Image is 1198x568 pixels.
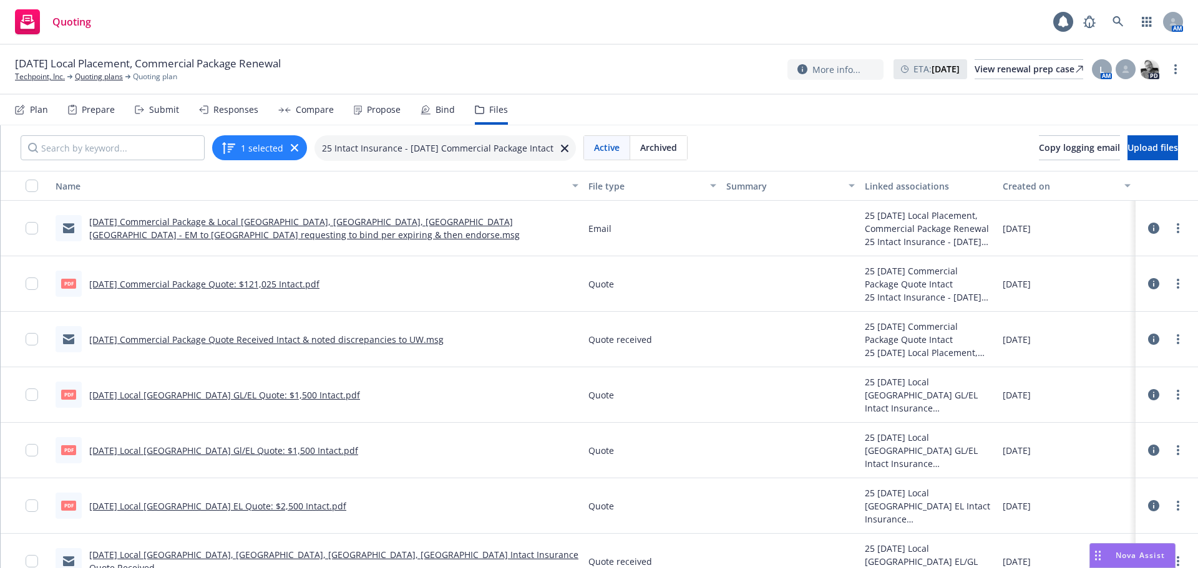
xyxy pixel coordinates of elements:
[588,388,614,402] span: Quote
[1116,550,1165,561] span: Nova Assist
[10,4,96,39] a: Quoting
[865,264,993,291] div: 25 [DATE] Commercial Package Quote Intact
[52,17,91,27] span: Quoting
[15,71,65,82] a: Techpoint, Inc.
[913,62,960,75] span: ETA :
[787,59,884,80] button: More info...
[1003,180,1117,193] div: Created on
[860,171,998,201] button: Linked associations
[1171,276,1186,291] a: more
[1003,444,1031,457] span: [DATE]
[865,209,993,235] div: 25 [DATE] Local Placement, Commercial Package Renewal
[26,333,38,345] input: Toggle Row Selected
[1003,333,1031,346] span: [DATE]
[583,171,721,201] button: File type
[133,71,177,82] span: Quoting plan
[56,180,565,193] div: Name
[61,501,76,510] span: pdf
[1003,555,1031,568] span: [DATE]
[865,180,993,193] div: Linked associations
[213,105,258,115] div: Responses
[89,278,319,290] a: [DATE] Commercial Package Quote: $121,025 Intact.pdf
[61,445,76,455] span: pdf
[221,140,283,155] button: 1 selected
[51,171,583,201] button: Name
[1139,59,1159,79] img: photo
[865,346,993,359] div: 25 [DATE] Local Placement, Commercial Package Renewal
[588,277,614,291] span: Quote
[89,500,346,512] a: [DATE] Local [GEOGRAPHIC_DATA] EL Quote: $2,500 Intact.pdf
[588,180,703,193] div: File type
[1168,62,1183,77] a: more
[1171,443,1186,458] a: more
[149,105,179,115] div: Submit
[75,71,123,82] a: Quoting plans
[588,222,611,235] span: Email
[89,216,520,241] a: [DATE] Commercial Package & Local [GEOGRAPHIC_DATA], [GEOGRAPHIC_DATA], [GEOGRAPHIC_DATA] [GEOGRA...
[1127,135,1178,160] button: Upload files
[1171,387,1186,402] a: more
[726,180,840,193] div: Summary
[26,222,38,234] input: Toggle Row Selected
[932,63,960,75] strong: [DATE]
[865,375,993,415] div: 25 [DATE] Local [GEOGRAPHIC_DATA] GL/EL Intact Insurance
[865,320,993,346] div: 25 [DATE] Commercial Package Quote Intact
[1039,135,1120,160] button: Copy logging email
[367,105,401,115] div: Propose
[26,388,38,401] input: Toggle Row Selected
[89,389,360,401] a: [DATE] Local [GEOGRAPHIC_DATA] GL/EL Quote: $1,500 Intact.pdf
[1171,332,1186,347] a: more
[975,60,1083,79] div: View renewal prep case
[489,105,508,115] div: Files
[322,142,553,155] span: 25 Intact Insurance - [DATE] Commercial Package Intact
[588,333,652,346] span: Quote received
[26,499,38,512] input: Toggle Row Selected
[721,171,859,201] button: Summary
[21,135,205,160] input: Search by keyword...
[865,486,993,526] div: 25 [DATE] Local [GEOGRAPHIC_DATA] EL Intact Insurance
[1171,498,1186,513] a: more
[61,390,76,399] span: pdf
[975,59,1083,79] a: View renewal prep case
[1077,9,1102,34] a: Report a Bug
[82,105,115,115] div: Prepare
[1003,388,1031,402] span: [DATE]
[1090,544,1106,567] div: Drag to move
[1003,277,1031,291] span: [DATE]
[594,141,620,154] span: Active
[588,499,614,513] span: Quote
[26,555,38,567] input: Toggle Row Selected
[588,555,652,568] span: Quote received
[1089,543,1176,568] button: Nova Assist
[1039,142,1120,153] span: Copy logging email
[26,277,38,290] input: Toggle Row Selected
[1003,499,1031,513] span: [DATE]
[1106,9,1131,34] a: Search
[1099,63,1104,76] span: L
[89,445,358,456] a: [DATE] Local [GEOGRAPHIC_DATA] Gl/EL Quote: $1,500 Intact.pdf
[296,105,334,115] div: Compare
[26,180,38,192] input: Select all
[865,291,993,304] div: 25 Intact Insurance - [DATE] Commercial Package Intact
[865,235,993,248] div: 25 Intact Insurance - [DATE] Commercial Package Intact
[865,431,993,470] div: 25 [DATE] Local [GEOGRAPHIC_DATA] GL/EL Intact Insurance
[1134,9,1159,34] a: Switch app
[15,56,281,71] span: [DATE] Local Placement, Commercial Package Renewal
[436,105,455,115] div: Bind
[998,171,1136,201] button: Created on
[812,63,860,76] span: More info...
[588,444,614,457] span: Quote
[89,334,444,345] a: [DATE] Commercial Package Quote Received Intact & noted discrepancies to UW.msg
[640,141,677,154] span: Archived
[61,279,76,288] span: pdf
[1127,142,1178,153] span: Upload files
[30,105,48,115] div: Plan
[1003,222,1031,235] span: [DATE]
[26,444,38,456] input: Toggle Row Selected
[1171,221,1186,236] a: more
